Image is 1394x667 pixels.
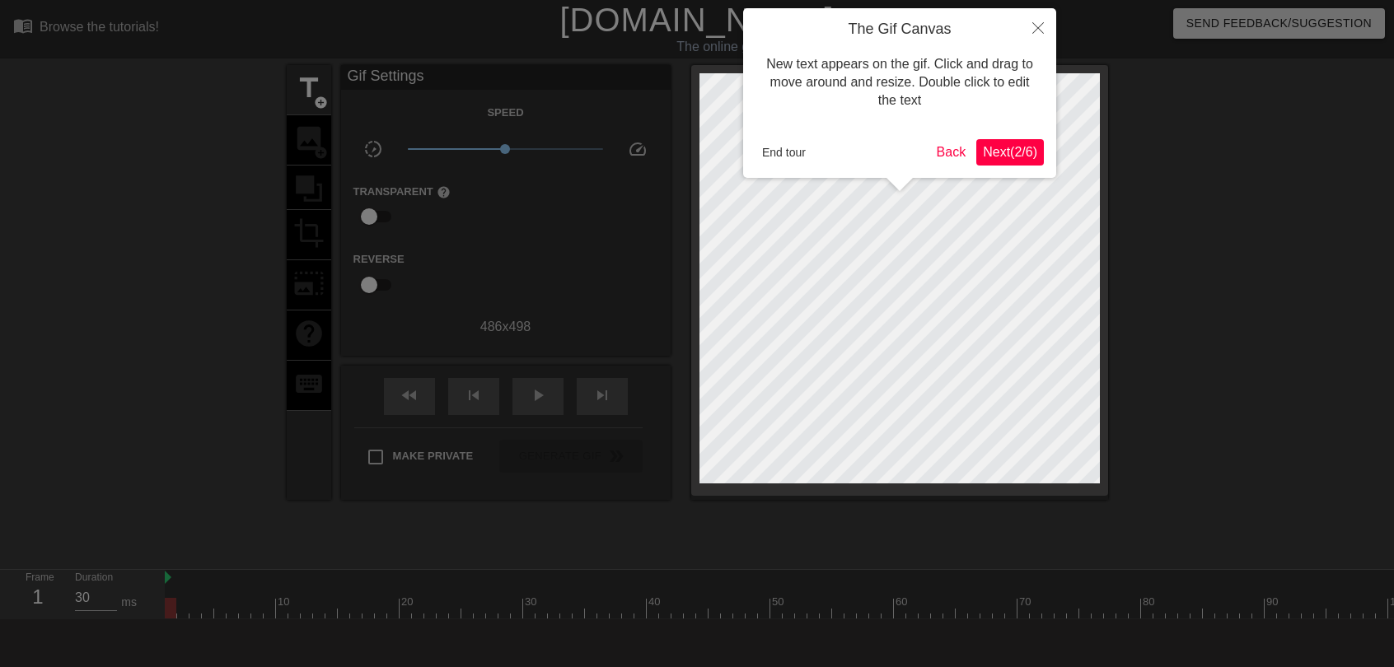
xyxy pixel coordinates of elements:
button: Close [1020,8,1056,46]
button: End tour [755,140,812,165]
h4: The Gif Canvas [755,21,1044,39]
button: Next [976,139,1044,166]
div: New text appears on the gif. Click and drag to move around and resize. Double click to edit the text [755,39,1044,127]
span: Next ( 2 / 6 ) [983,145,1037,159]
button: Back [930,139,973,166]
